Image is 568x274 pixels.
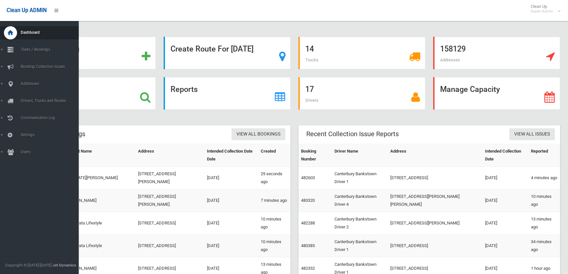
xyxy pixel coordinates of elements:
[258,189,291,212] td: 7 minutes ago
[482,189,528,212] td: [DATE]
[164,37,291,69] a: Create Route For [DATE]
[19,64,83,69] span: Booking Collection Issues
[204,167,258,189] td: [DATE]
[305,85,314,94] strong: 17
[7,7,47,13] span: Clean Up ADMIN
[482,144,528,167] th: Intended Collection Date
[440,85,500,94] strong: Manage Capacity
[204,189,258,212] td: [DATE]
[301,266,315,271] a: 482352
[62,189,135,212] td: [PERSON_NAME]
[433,77,560,110] a: Manage Capacity
[528,235,560,257] td: 34 minutes ago
[528,189,560,212] td: 10 minutes ago
[482,235,528,257] td: [DATE]
[528,212,560,235] td: 13 minutes ago
[258,212,291,235] td: 10 minutes ago
[332,189,388,212] td: Canterbury Bankstown Driver 4
[482,167,528,189] td: [DATE]
[19,47,83,52] span: Tasks / Bookings
[204,212,258,235] td: [DATE]
[5,263,51,267] span: Copyright © [DATE]-[DATE]
[19,81,83,86] span: Addresses
[332,212,388,235] td: Canterbury Bankstown Driver 2
[19,150,83,154] span: Users
[531,9,553,14] small: Super Admin
[527,4,560,14] span: Clean Up
[433,37,560,69] a: 158129 Addresses
[332,235,388,257] td: Canterbury Bankstown Driver 1
[440,44,466,53] strong: 158129
[298,128,407,140] header: Recent Collection Issue Reports
[171,44,254,53] strong: Create Route For [DATE]
[388,144,482,167] th: Address
[135,167,204,189] td: [STREET_ADDRESS][PERSON_NAME]
[298,37,425,69] a: 14 Trucks
[388,235,482,257] td: [STREET_ADDRESS]
[298,77,425,110] a: 17 Drivers
[135,189,204,212] td: [STREET_ADDRESS][PERSON_NAME]
[19,133,83,137] span: Settings
[301,175,315,180] a: 482603
[528,167,560,189] td: 4 minutes ago
[258,167,291,189] td: 29 seconds ago
[62,144,135,167] th: Contact Name
[135,212,204,235] td: [STREET_ADDRESS]
[258,144,291,167] th: Created
[52,263,76,267] strong: Jet Dynamics
[301,243,315,248] a: 480385
[388,167,482,189] td: [STREET_ADDRESS]
[62,167,135,189] td: [US_STATE][PERSON_NAME]
[388,189,482,212] td: [STREET_ADDRESS][PERSON_NAME][PERSON_NAME]
[19,116,83,120] span: Communication Log
[388,212,482,235] td: [STREET_ADDRESS][PERSON_NAME]
[19,98,83,103] span: Drivers, Trucks and Routes
[135,144,204,167] th: Address
[232,128,285,140] a: View All Bookings
[171,85,198,94] strong: Reports
[301,198,315,203] a: 483320
[305,44,314,53] strong: 14
[440,57,460,62] span: Addresses
[204,144,258,167] th: Intended Collection Date Date
[298,144,332,167] th: Booking Number
[301,221,315,225] a: 482288
[19,30,83,35] span: Dashboard
[29,37,156,69] a: Add Booking
[62,212,135,235] td: Lola Strata Lifestyle
[135,235,204,257] td: [STREET_ADDRESS]
[509,128,555,140] a: View All Issues
[62,235,135,257] td: Lola Strata Lifestyle
[482,212,528,235] td: [DATE]
[164,77,291,110] a: Reports
[258,235,291,257] td: 10 minutes ago
[332,167,388,189] td: Canterbury Bankstown Driver 1
[204,235,258,257] td: [DATE]
[305,57,318,62] span: Trucks
[305,98,318,103] span: Drivers
[29,77,156,110] a: Search
[528,144,560,167] th: Reported
[332,144,388,167] th: Driver Name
